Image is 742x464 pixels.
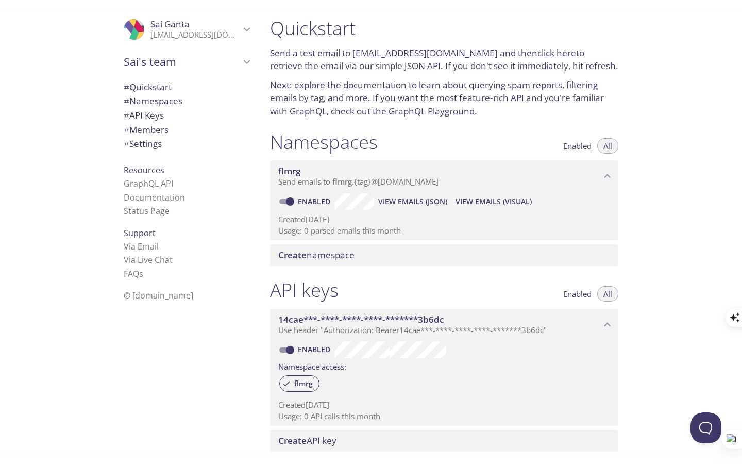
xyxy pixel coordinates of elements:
[124,192,185,203] a: Documentation
[124,95,129,107] span: #
[124,95,182,107] span: Namespaces
[278,249,355,261] span: namespace
[115,12,258,46] div: Sai Ganta
[557,138,598,154] button: Enabled
[690,412,721,443] iframe: Help Scout Beacon - Open
[597,286,618,302] button: All
[124,138,162,150] span: Settings
[115,48,258,75] div: Sai's team
[296,196,334,206] a: Enabled
[270,78,618,118] p: Next: explore the to learn about querying spam reports, filtering emails by tag, and more. If you...
[124,124,129,136] span: #
[537,47,576,59] a: click here
[124,124,168,136] span: Members
[270,160,618,192] div: flmrg namespace
[124,227,156,239] span: Support
[279,375,319,392] div: flmrg
[270,430,618,452] div: Create API Key
[270,244,618,266] div: Create namespace
[124,109,129,121] span: #
[378,195,447,208] span: View Emails (JSON)
[597,138,618,154] button: All
[115,80,258,94] div: Quickstart
[456,195,532,208] span: View Emails (Visual)
[115,123,258,137] div: Members
[352,47,498,59] a: [EMAIL_ADDRESS][DOMAIN_NAME]
[332,176,352,187] span: flmrg
[124,138,129,150] span: #
[278,358,346,373] label: Namespace access:
[124,241,159,252] a: Via Email
[278,165,300,177] span: flmrg
[278,411,610,422] p: Usage: 0 API calls this month
[278,249,307,261] span: Create
[115,108,258,123] div: API Keys
[115,94,258,108] div: Namespaces
[115,137,258,151] div: Team Settings
[270,130,378,154] h1: Namespaces
[278,214,610,225] p: Created [DATE]
[374,193,451,210] button: View Emails (JSON)
[124,178,173,189] a: GraphQL API
[124,290,193,301] span: © [DOMAIN_NAME]
[270,46,618,73] p: Send a test email to and then to retrieve the email via our simple JSON API. If you don't see it ...
[124,254,173,266] a: Via Live Chat
[124,55,240,69] span: Sai's team
[296,344,334,354] a: Enabled
[278,225,610,236] p: Usage: 0 parsed emails this month
[278,435,336,446] span: API key
[288,379,319,388] span: flmrg
[139,268,143,279] span: s
[557,286,598,302] button: Enabled
[451,193,536,210] button: View Emails (Visual)
[270,16,618,40] h1: Quickstart
[343,79,407,91] a: documentation
[124,268,143,279] a: FAQ
[124,109,164,121] span: API Keys
[389,105,475,117] a: GraphQL Playground
[124,81,129,93] span: #
[278,400,610,410] p: Created [DATE]
[270,278,339,302] h1: API keys
[150,30,240,40] p: [EMAIL_ADDRESS][DOMAIN_NAME]
[124,81,172,93] span: Quickstart
[150,18,190,30] span: Sai Ganta
[124,164,164,176] span: Resources
[124,205,170,217] a: Status Page
[278,176,439,187] span: Send emails to . {tag} @[DOMAIN_NAME]
[278,435,307,446] span: Create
